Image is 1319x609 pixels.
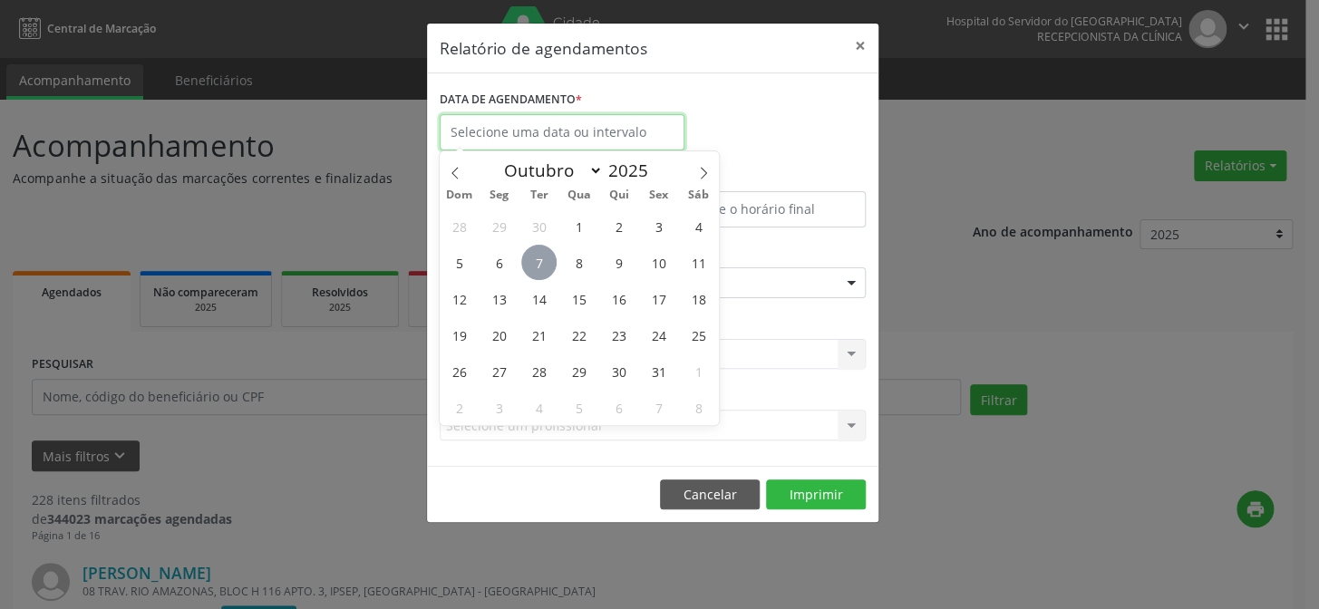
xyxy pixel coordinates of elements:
span: Outubro 21, 2025 [521,317,557,353]
button: Cancelar [660,479,760,510]
span: Outubro 14, 2025 [521,281,557,316]
span: Outubro 22, 2025 [561,317,596,353]
span: Qui [599,189,639,201]
span: Outubro 4, 2025 [681,208,716,244]
span: Outubro 29, 2025 [561,353,596,389]
span: Novembro 5, 2025 [561,390,596,425]
span: Sex [639,189,679,201]
span: Outubro 1, 2025 [561,208,596,244]
span: Outubro 13, 2025 [481,281,517,316]
span: Outubro 24, 2025 [641,317,676,353]
input: Selecione o horário final [657,191,866,227]
span: Outubro 17, 2025 [641,281,676,316]
span: Novembro 4, 2025 [521,390,557,425]
span: Outubro 11, 2025 [681,245,716,280]
span: Novembro 3, 2025 [481,390,517,425]
span: Outubro 16, 2025 [601,281,636,316]
span: Outubro 8, 2025 [561,245,596,280]
span: Outubro 10, 2025 [641,245,676,280]
span: Outubro 15, 2025 [561,281,596,316]
span: Novembro 8, 2025 [681,390,716,425]
span: Outubro 27, 2025 [481,353,517,389]
label: ATÉ [657,163,866,191]
span: Outubro 26, 2025 [441,353,477,389]
span: Novembro 1, 2025 [681,353,716,389]
span: Outubro 7, 2025 [521,245,557,280]
span: Qua [559,189,599,201]
span: Outubro 5, 2025 [441,245,477,280]
span: Novembro 7, 2025 [641,390,676,425]
span: Ter [519,189,559,201]
span: Dom [440,189,480,201]
label: DATA DE AGENDAMENTO [440,86,582,114]
span: Outubro 12, 2025 [441,281,477,316]
span: Outubro 20, 2025 [481,317,517,353]
span: Novembro 6, 2025 [601,390,636,425]
button: Close [842,24,878,68]
span: Outubro 9, 2025 [601,245,636,280]
span: Outubro 6, 2025 [481,245,517,280]
span: Outubro 18, 2025 [681,281,716,316]
span: Outubro 2, 2025 [601,208,636,244]
span: Outubro 19, 2025 [441,317,477,353]
h5: Relatório de agendamentos [440,36,647,60]
span: Novembro 2, 2025 [441,390,477,425]
span: Sáb [679,189,719,201]
span: Outubro 3, 2025 [641,208,676,244]
span: Seg [480,189,519,201]
span: Setembro 28, 2025 [441,208,477,244]
span: Outubro 31, 2025 [641,353,676,389]
button: Imprimir [766,479,866,510]
span: Setembro 29, 2025 [481,208,517,244]
input: Selecione uma data ou intervalo [440,114,684,150]
input: Year [603,159,663,182]
select: Month [495,158,604,183]
span: Setembro 30, 2025 [521,208,557,244]
span: Outubro 28, 2025 [521,353,557,389]
span: Outubro 23, 2025 [601,317,636,353]
span: Outubro 30, 2025 [601,353,636,389]
span: Outubro 25, 2025 [681,317,716,353]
